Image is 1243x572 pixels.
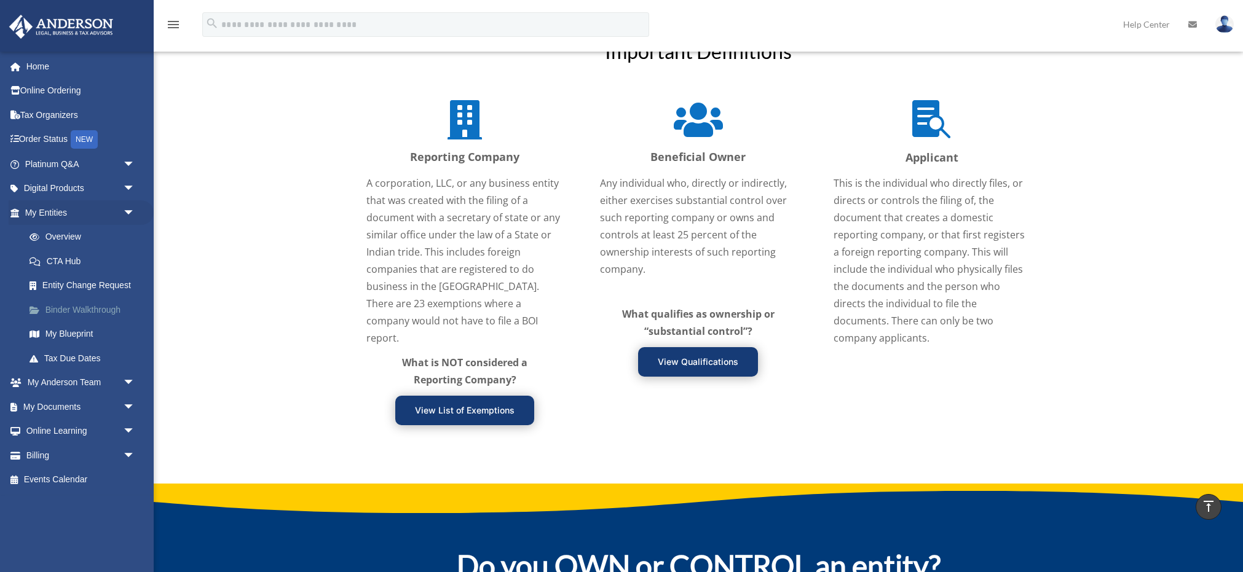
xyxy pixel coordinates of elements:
p: A corporation, LLC, or any business entity that was created with the filing of a document with a ... [366,174,563,347]
a: View Qualifications [638,347,758,377]
a: Online Learningarrow_drop_down [9,419,154,444]
a: My Anderson Teamarrow_drop_down [9,370,154,395]
a: Platinum Q&Aarrow_drop_down [9,152,154,176]
span:  [674,100,723,139]
a: Home [9,54,154,79]
i: vertical_align_top [1201,499,1216,514]
i: menu [166,17,181,32]
a: My Entitiesarrow_drop_down [9,200,154,225]
div: NEW [71,130,98,149]
a: Binder Walkthrough [17,297,154,322]
span:  [448,100,482,139]
a: Entity Change Request [17,273,154,298]
a: Tax Organizers [9,103,154,127]
a: View List of Exemptions [395,396,534,425]
img: User Pic [1215,15,1234,33]
span: arrow_drop_down [123,152,148,177]
a: Order StatusNEW [9,127,154,152]
a: My Blueprint [17,322,154,347]
span: arrow_drop_down [123,176,148,202]
a: Online Ordering [9,79,154,103]
p: Applicant [834,148,1030,168]
p: What qualifies as ownership or “substantial control”? [621,305,775,340]
span: arrow_drop_down [123,394,148,420]
span: arrow_drop_down [123,419,148,444]
span: arrow_drop_down [123,200,148,225]
p: This is the individual who directly files, or directs or controls the filing of, the document tha... [834,174,1030,347]
span: arrow_drop_down [123,370,148,396]
p: Beneficial Owner [600,147,797,167]
a: vertical_align_top [1196,494,1221,520]
img: Anderson Advisors Platinum Portal [6,15,117,39]
a: Overview [17,225,154,249]
a: menu [166,22,181,32]
a: Billingarrow_drop_down [9,443,154,468]
p: Reporting Company [366,147,563,167]
span:  [912,100,952,139]
i: search [205,17,219,30]
a: Digital Productsarrow_drop_down [9,176,154,201]
a: CTA Hub [17,249,148,273]
a: Tax Due Dates [17,346,154,370]
a: My Documentsarrow_drop_down [9,394,154,419]
p: Any individual who, directly or indirectly, either exercises substantial control over such report... [600,174,797,278]
p: What is NOT considered a Reporting Company? [388,354,542,388]
span: arrow_drop_down [123,443,148,468]
a: Events Calendar [9,468,154,492]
